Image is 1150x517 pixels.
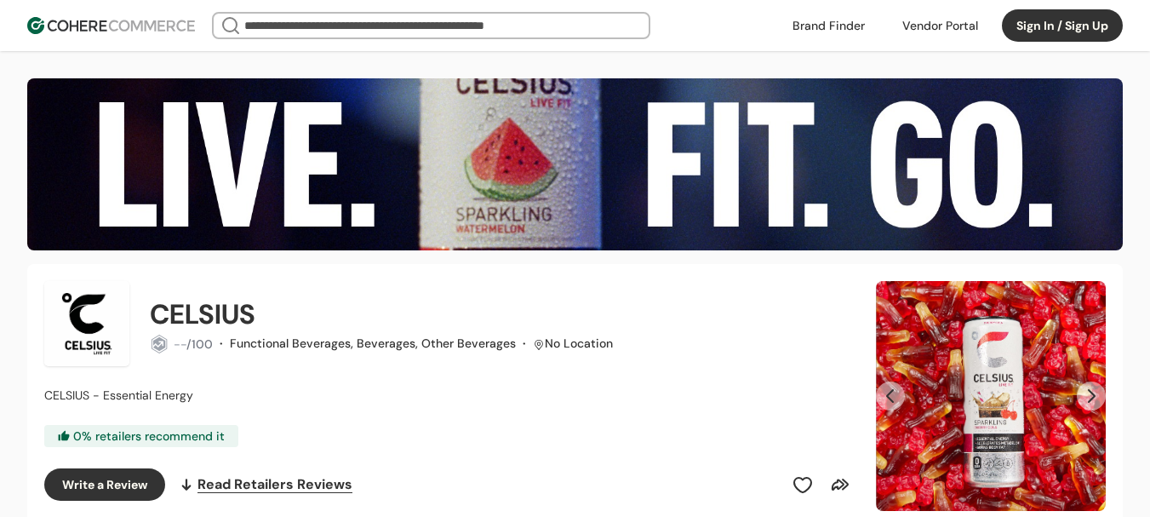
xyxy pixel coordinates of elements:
span: /100 [186,336,213,352]
a: Read Retailers Reviews [179,468,352,501]
img: Cohere Logo [27,17,195,34]
div: No Location [545,335,613,353]
img: Brand Photo [44,281,129,366]
button: Sign In / Sign Up [1002,9,1123,42]
span: -- [174,336,186,352]
div: Slide 6 [876,281,1106,511]
span: Functional Beverages, Beverages, Other Beverages [230,336,516,351]
img: Slide 5 [876,281,1106,511]
h2: CELSIUS [150,294,255,335]
span: CELSIUS - Essential Energy [44,388,193,403]
span: Read Retailers Reviews [197,474,352,495]
div: Carousel [876,281,1106,511]
div: 0 % retailers recommend it [44,425,238,447]
button: Write a Review [44,468,165,501]
span: · [220,336,223,351]
span: · [523,336,526,351]
img: Brand cover image [27,78,1123,250]
button: Previous Slide [876,382,905,411]
button: Next Slide [1077,382,1106,411]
